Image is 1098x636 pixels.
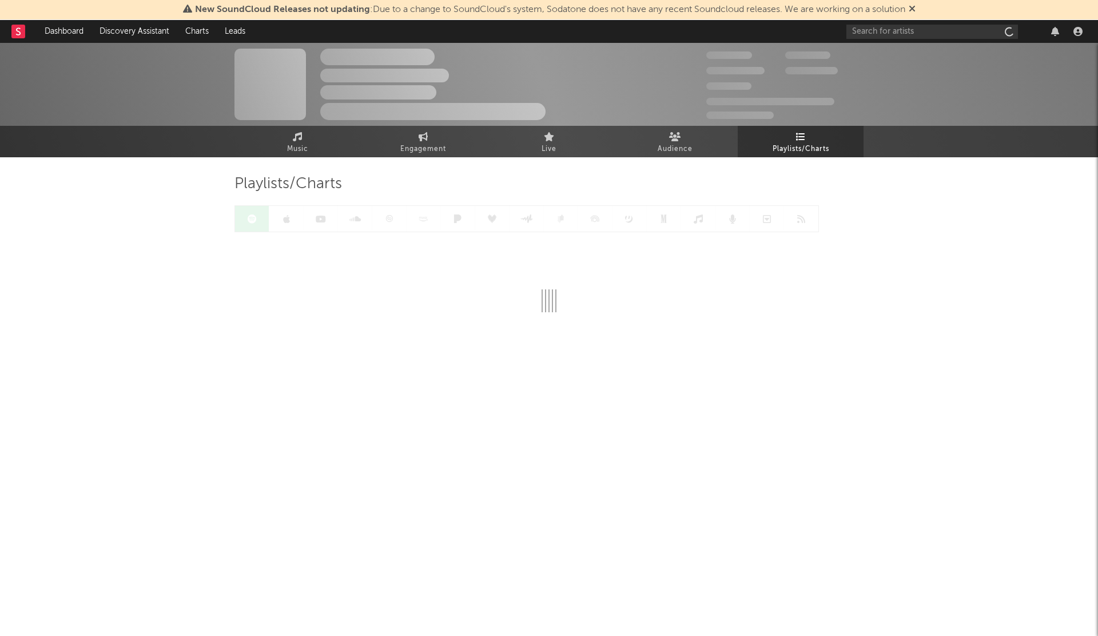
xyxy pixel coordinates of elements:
span: Playlists/Charts [234,177,342,191]
span: Engagement [400,142,446,156]
a: Live [486,126,612,157]
input: Search for artists [846,25,1018,39]
a: Engagement [360,126,486,157]
a: Dashboard [37,20,91,43]
span: Playlists/Charts [773,142,829,156]
a: Audience [612,126,738,157]
span: 50,000,000 Monthly Listeners [706,98,834,105]
span: Dismiss [909,5,916,14]
span: New SoundCloud Releases not updating [195,5,370,14]
span: Music [287,142,308,156]
span: 50,000,000 [706,67,765,74]
span: Live [542,142,556,156]
span: 100,000 [706,82,751,90]
span: : Due to a change to SoundCloud's system, Sodatone does not have any recent Soundcloud releases. ... [195,5,905,14]
span: Jump Score: 85.0 [706,112,774,119]
a: Discovery Assistant [91,20,177,43]
a: Playlists/Charts [738,126,864,157]
span: 100,000 [785,51,830,59]
span: Audience [658,142,693,156]
a: Charts [177,20,217,43]
a: Music [234,126,360,157]
a: Leads [217,20,253,43]
span: 300,000 [706,51,752,59]
span: 1,000,000 [785,67,838,74]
